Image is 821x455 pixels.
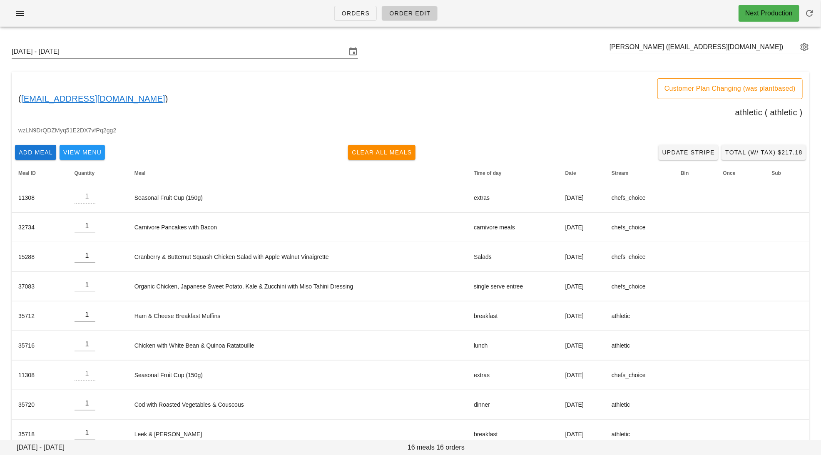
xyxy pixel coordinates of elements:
[605,301,674,331] td: athletic
[467,420,559,449] td: breakfast
[723,170,736,176] span: Once
[12,126,809,142] div: wzLN9DrQDZMyq51E2DX7vfPq2gg2
[605,390,674,420] td: athletic
[605,163,674,183] th: Stream: Not sorted. Activate to sort ascending.
[128,213,467,242] td: Carnivore Pancakes with Bacon
[351,149,412,156] span: Clear All Meals
[467,272,559,301] td: single serve entree
[134,170,146,176] span: Meal
[605,361,674,390] td: chefs_choice
[664,82,796,95] div: Customer Plan Changing (was plantbased)
[68,163,128,183] th: Quantity: Not sorted. Activate to sort ascending.
[12,213,68,242] td: 32734
[128,331,467,361] td: Chicken with White Bean & Quinoa Ratatouille
[128,361,467,390] td: Seasonal Fruit Cup (150g)
[725,149,803,156] span: Total (w/ Tax) $217.18
[12,361,68,390] td: 11308
[12,242,68,272] td: 15288
[12,420,68,449] td: 35718
[559,390,605,420] td: [DATE]
[63,149,102,156] span: View Menu
[75,170,95,176] span: Quantity
[12,163,68,183] th: Meal ID: Not sorted. Activate to sort ascending.
[605,420,674,449] td: athletic
[341,10,370,17] span: Orders
[559,183,605,213] td: [DATE]
[717,163,765,183] th: Once: Not sorted. Activate to sort ascending.
[128,420,467,449] td: Leek & [PERSON_NAME]
[60,145,105,160] button: View Menu
[745,8,793,18] div: Next Production
[474,170,501,176] span: Time of day
[18,170,36,176] span: Meal ID
[128,163,467,183] th: Meal: Not sorted. Activate to sort ascending.
[765,163,809,183] th: Sub: Not sorted. Activate to sort ascending.
[21,92,165,105] a: [EMAIL_ADDRESS][DOMAIN_NAME]
[15,145,56,160] button: Add Meal
[12,390,68,420] td: 35720
[605,272,674,301] td: chefs_choice
[467,301,559,331] td: breakfast
[605,213,674,242] td: chefs_choice
[662,149,715,156] span: Update Stripe
[12,183,68,213] td: 11308
[681,170,689,176] span: Bin
[674,163,716,183] th: Bin: Not sorted. Activate to sort ascending.
[467,183,559,213] td: extras
[382,6,438,21] a: Order Edit
[605,183,674,213] td: chefs_choice
[565,170,576,176] span: Date
[559,242,605,272] td: [DATE]
[772,170,781,176] span: Sub
[657,78,803,119] div: athletic ( athletic )
[467,242,559,272] td: Salads
[334,6,377,21] a: Orders
[128,183,467,213] td: Seasonal Fruit Cup (150g)
[721,145,806,160] button: Total (w/ Tax) $217.18
[348,145,415,160] button: Clear All Meals
[128,242,467,272] td: Cranberry & Butternut Squash Chicken Salad with Apple Walnut Vinaigrette
[128,390,467,420] td: Cod with Roasted Vegetables & Couscous
[12,272,68,301] td: 37083
[605,242,674,272] td: chefs_choice
[467,361,559,390] td: extras
[467,390,559,420] td: dinner
[467,331,559,361] td: lunch
[128,272,467,301] td: Organic Chicken, Japanese Sweet Potato, Kale & Zucchini with Miso Tahini Dressing
[467,163,559,183] th: Time of day: Not sorted. Activate to sort ascending.
[389,10,430,17] span: Order Edit
[12,331,68,361] td: 35716
[12,72,809,126] div: ( )
[18,149,53,156] span: Add Meal
[559,331,605,361] td: [DATE]
[559,213,605,242] td: [DATE]
[612,170,629,176] span: Stream
[559,163,605,183] th: Date: Not sorted. Activate to sort ascending.
[559,420,605,449] td: [DATE]
[128,301,467,331] td: Ham & Cheese Breakfast Muffins
[605,331,674,361] td: athletic
[559,272,605,301] td: [DATE]
[467,213,559,242] td: carnivore meals
[610,40,798,54] input: Search by email or name
[559,301,605,331] td: [DATE]
[659,145,719,160] a: Update Stripe
[559,361,605,390] td: [DATE]
[12,301,68,331] td: 35712
[799,42,809,52] button: appended action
